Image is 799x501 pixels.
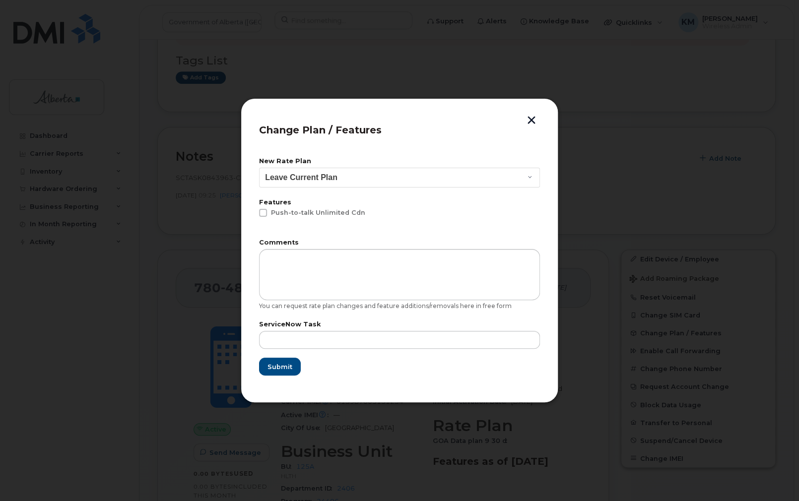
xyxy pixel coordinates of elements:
[271,209,365,216] span: Push-to-talk Unlimited Cdn
[259,158,540,165] label: New Rate Plan
[267,362,292,372] span: Submit
[259,321,540,328] label: ServiceNow Task
[259,124,382,136] span: Change Plan / Features
[259,199,540,206] label: Features
[259,358,301,376] button: Submit
[259,240,540,246] label: Comments
[259,302,540,310] div: You can request rate plan changes and feature additions/removals here in free form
